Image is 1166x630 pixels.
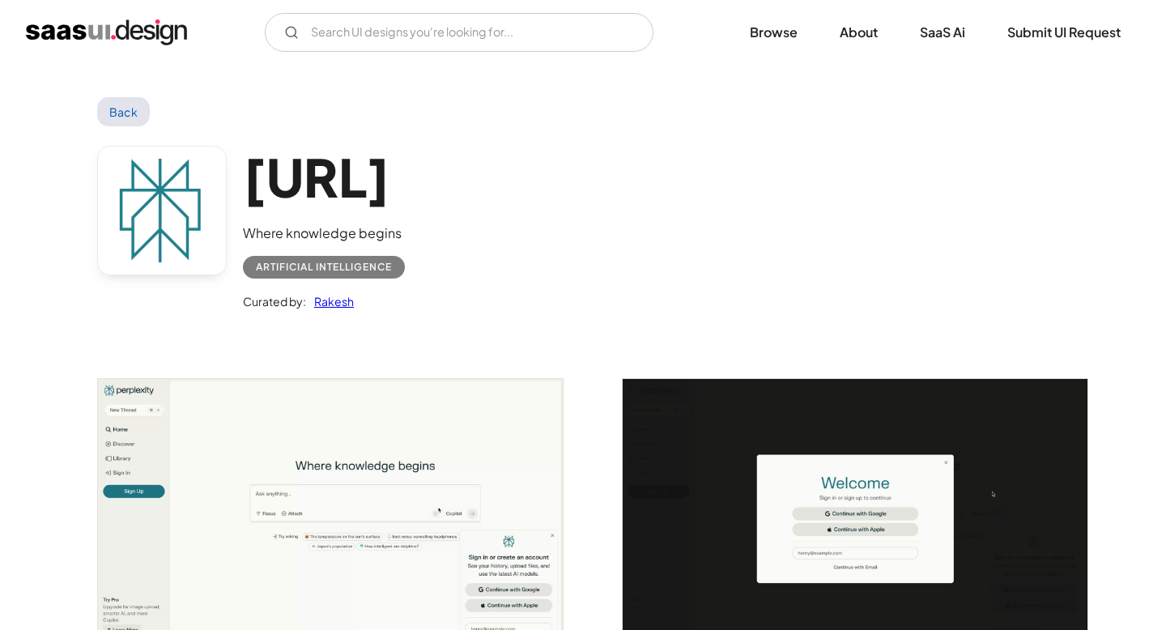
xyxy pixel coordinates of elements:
[988,15,1140,50] a: Submit UI Request
[265,13,653,52] input: Search UI designs you're looking for...
[900,15,985,50] a: SaaS Ai
[243,223,405,243] div: Where knowledge begins
[26,19,187,45] a: home
[243,146,405,208] h1: [URL]
[265,13,653,52] form: Email Form
[97,97,150,126] a: Back
[306,292,354,311] a: Rakesh
[243,292,306,311] div: Curated by:
[820,15,897,50] a: About
[730,15,817,50] a: Browse
[256,258,392,277] div: Artificial Intelligence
